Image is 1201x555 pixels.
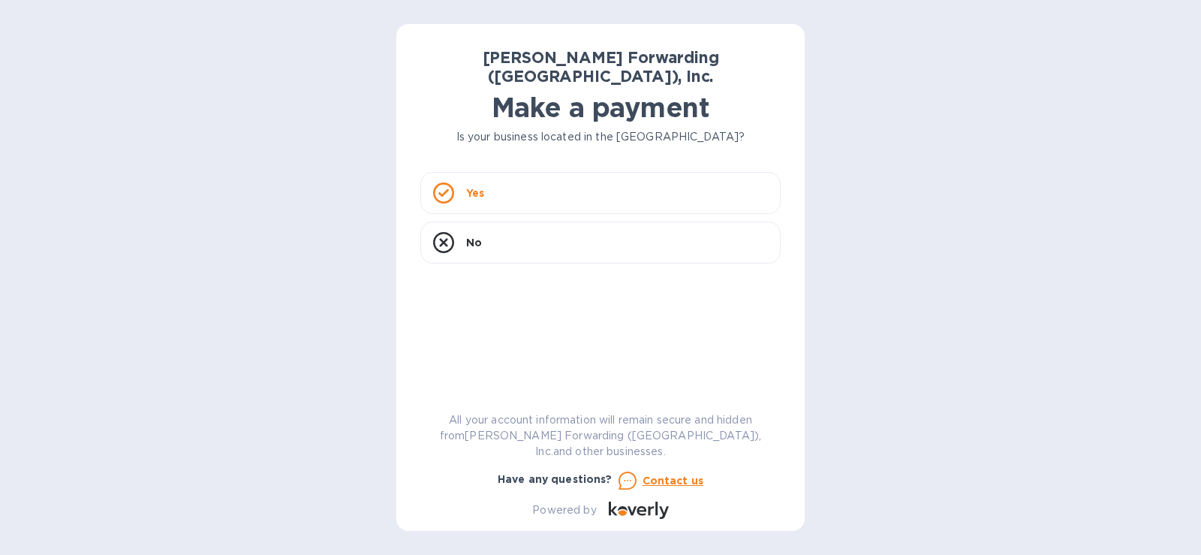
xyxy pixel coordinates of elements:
h1: Make a payment [420,92,781,123]
b: [PERSON_NAME] Forwarding ([GEOGRAPHIC_DATA]), Inc. [483,48,719,86]
p: Yes [466,186,484,201]
p: No [466,235,482,250]
p: All your account information will remain secure and hidden from [PERSON_NAME] Forwarding ([GEOGRA... [420,412,781,460]
p: Is your business located in the [GEOGRAPHIC_DATA]? [420,129,781,145]
p: Powered by [532,502,596,518]
u: Contact us [643,475,704,487]
b: Have any questions? [498,473,613,485]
